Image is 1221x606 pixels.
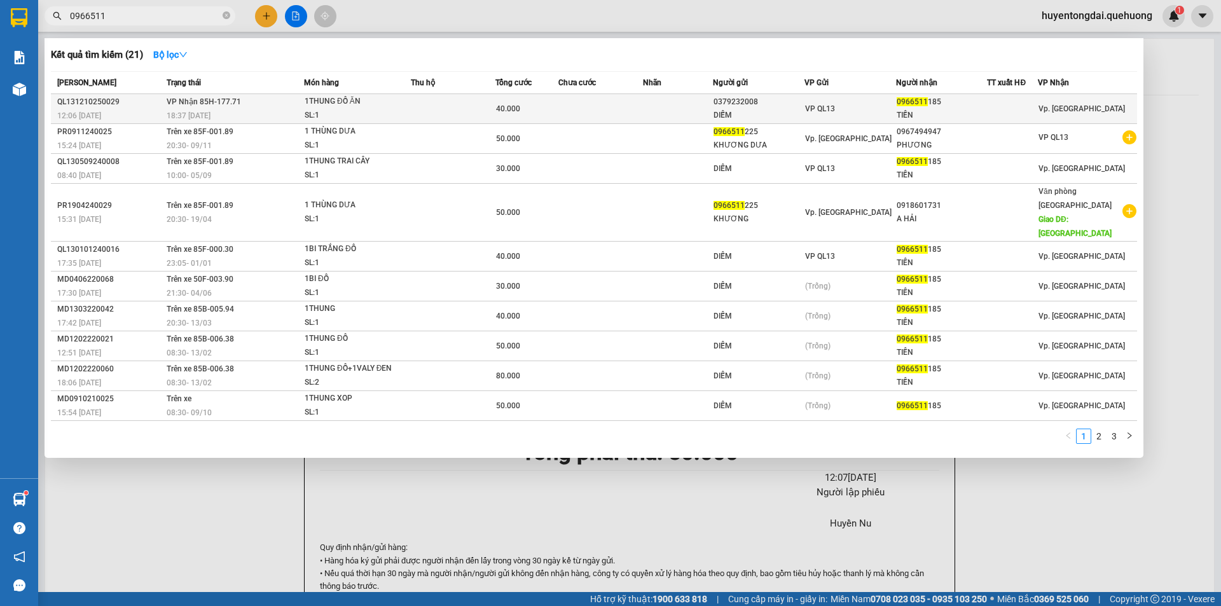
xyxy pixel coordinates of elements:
[167,157,233,166] span: Trên xe 85F-001.89
[1061,429,1076,444] li: Previous Page
[714,212,804,226] div: KHƯƠNG
[897,139,987,152] div: PHƯƠNG
[167,348,212,357] span: 08:30 - 13/02
[805,104,835,113] span: VP QL13
[57,408,101,417] span: 15:54 [DATE]
[167,305,234,313] span: Trên xe 85B-005.94
[167,334,234,343] span: Trên xe 85B-006.38
[897,97,928,106] span: 0966511
[714,162,804,176] div: DIỄM
[496,401,520,410] span: 50.000
[13,51,26,64] img: solution-icon
[714,340,804,353] div: DIỄM
[167,215,212,224] span: 20:30 - 19/04
[223,11,230,19] span: close-circle
[305,256,400,270] div: SL: 1
[13,522,25,534] span: question-circle
[305,302,400,316] div: 1THUNG
[1038,187,1112,210] span: Văn phòng [GEOGRAPHIC_DATA]
[167,259,212,268] span: 23:05 - 01/01
[1092,429,1106,443] a: 2
[57,333,163,346] div: MD1202220021
[897,273,987,286] div: 185
[1122,130,1136,144] span: plus-circle
[496,104,520,113] span: 40.000
[1038,312,1125,320] span: Vp. [GEOGRAPHIC_DATA]
[897,109,987,122] div: TIẾN
[805,134,892,143] span: Vp. [GEOGRAPHIC_DATA]
[1038,78,1069,87] span: VP Nhận
[167,289,212,298] span: 21:30 - 04/06
[305,242,400,256] div: 1BI TRẮNG ĐỒ
[496,164,520,173] span: 30.000
[305,406,400,420] div: SL: 1
[897,303,987,316] div: 185
[1038,133,1068,142] span: VP QL13
[714,125,804,139] div: 225
[51,48,143,62] h3: Kết quả tìm kiếm ( 21 )
[305,155,400,169] div: 1THUNG TRAI CÂY
[57,215,101,224] span: 15:31 [DATE]
[897,334,928,343] span: 0966511
[167,171,212,180] span: 10:00 - 05/09
[11,8,27,27] img: logo-vxr
[714,201,745,210] span: 0966511
[805,282,831,291] span: (Trống)
[714,109,804,122] div: DIỄM
[805,252,835,261] span: VP QL13
[24,491,28,495] sup: 1
[805,208,892,217] span: Vp. [GEOGRAPHIC_DATA]
[1065,432,1072,439] span: left
[496,208,520,217] span: 50.000
[167,378,212,387] span: 08:30 - 13/02
[804,78,829,87] span: VP Gửi
[167,275,233,284] span: Trên xe 50F-003.90
[70,9,220,23] input: Tìm tên, số ĐT hoặc mã đơn
[558,78,596,87] span: Chưa cước
[714,310,804,323] div: DIỄM
[897,157,928,166] span: 0966511
[411,78,435,87] span: Thu hộ
[1076,429,1091,444] li: 1
[167,127,233,136] span: Trên xe 85F-001.89
[1038,371,1125,380] span: Vp. [GEOGRAPHIC_DATA]
[897,346,987,359] div: TIẾN
[13,551,25,563] span: notification
[167,408,212,417] span: 08:30 - 09/10
[495,78,532,87] span: Tổng cước
[57,78,116,87] span: [PERSON_NAME]
[897,399,987,413] div: 185
[57,392,163,406] div: MD0910210025
[16,82,70,142] b: An Anh Limousine
[305,362,400,376] div: 1THUNG ĐỒ+1VALY ĐEN
[1122,204,1136,218] span: plus-circle
[496,312,520,320] span: 40.000
[57,141,101,150] span: 15:24 [DATE]
[496,371,520,380] span: 80.000
[57,303,163,316] div: MD1303220042
[305,376,400,390] div: SL: 2
[897,155,987,169] div: 185
[496,252,520,261] span: 40.000
[897,245,928,254] span: 0966511
[305,95,400,109] div: 1THUNG ĐỒ ĂN
[13,579,25,591] span: message
[897,95,987,109] div: 185
[305,139,400,153] div: SL: 1
[167,97,241,106] span: VP Nhận 85H-177.71
[714,250,804,263] div: DIỄM
[1038,401,1125,410] span: Vp. [GEOGRAPHIC_DATA]
[167,141,212,150] span: 20:30 - 09/11
[57,125,163,139] div: PR0911240025
[1038,282,1125,291] span: Vp. [GEOGRAPHIC_DATA]
[897,376,987,389] div: TIẾN
[897,364,928,373] span: 0966511
[1126,432,1133,439] span: right
[223,10,230,22] span: close-circle
[987,78,1026,87] span: TT xuất HĐ
[713,78,748,87] span: Người gửi
[1091,429,1107,444] li: 2
[57,362,163,376] div: MD1202220060
[57,319,101,327] span: 17:42 [DATE]
[1038,104,1125,113] span: Vp. [GEOGRAPHIC_DATA]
